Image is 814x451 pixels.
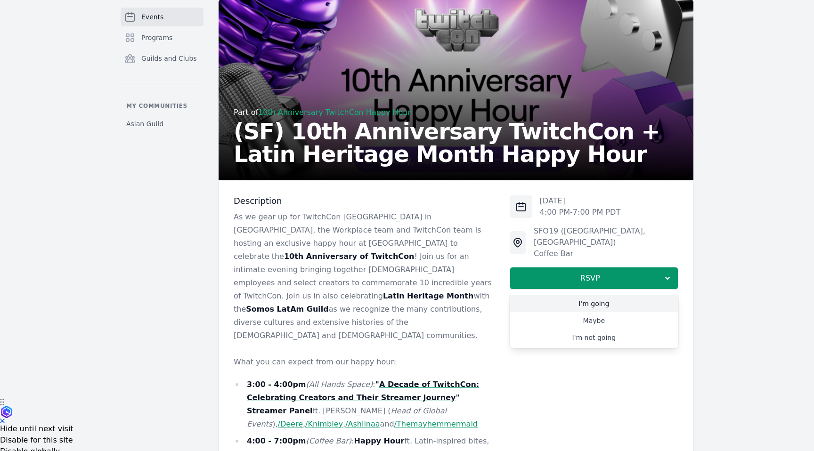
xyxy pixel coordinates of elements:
a: Programs [121,28,203,47]
li: : ft. [PERSON_NAME] ( ), , , and [234,378,495,431]
h2: (SF) 10th Anniversary TwitchCon + Latin Heritage Month Happy Hour [234,120,678,165]
div: RSVP [510,293,678,348]
span: Events [141,12,163,22]
span: Asian Guild [126,119,163,129]
a: Events [121,8,203,26]
p: As we gear up for TwitchCon [GEOGRAPHIC_DATA] in [GEOGRAPHIC_DATA], the Workplace team and Twitch... [234,210,495,342]
h3: Description [234,195,495,207]
strong: Streamer Panel [247,406,313,415]
strong: Happy Hour [354,436,405,445]
strong: Somos LatAm Guild [246,305,328,314]
a: Maybe [510,312,678,329]
a: Guilds and Clubs [121,49,203,68]
span: Programs [141,33,172,42]
strong: 4:00 - 7:00pm [247,436,306,445]
strong: Latin Heritage Month [383,291,473,300]
p: 4:00 PM - 7:00 PM PDT [540,207,621,218]
span: Guilds and Clubs [141,54,197,63]
p: What you can expect from our happy hour: [234,355,495,369]
div: Coffee Bar [534,248,678,259]
strong: " [456,393,459,402]
div: Part of [234,107,678,118]
strong: " [375,380,379,389]
p: [DATE] [540,195,621,207]
a: 10th Anniversary TwitchCon Happy Hour [258,108,411,117]
button: RSVP [510,267,678,290]
p: My communities [121,102,203,110]
nav: Sidebar [121,8,203,132]
div: SFO19 ([GEOGRAPHIC_DATA], [GEOGRAPHIC_DATA]) [534,225,678,248]
em: (All Hands Space) [306,380,373,389]
a: I'm going [510,295,678,312]
a: Asian Guild [121,115,203,132]
a: /Themayhemmermaid [394,419,478,428]
strong: 10th Anniversary of TwitchCon [284,252,415,261]
a: I'm not going [510,329,678,346]
a: /Deere [278,419,303,428]
a: /Ashlinaa [345,419,380,428]
a: /Knimbley [305,419,343,428]
span: RSVP [518,273,663,284]
em: (Coffee Bar) [306,436,352,445]
strong: 3:00 - 4:00pm [247,380,306,389]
